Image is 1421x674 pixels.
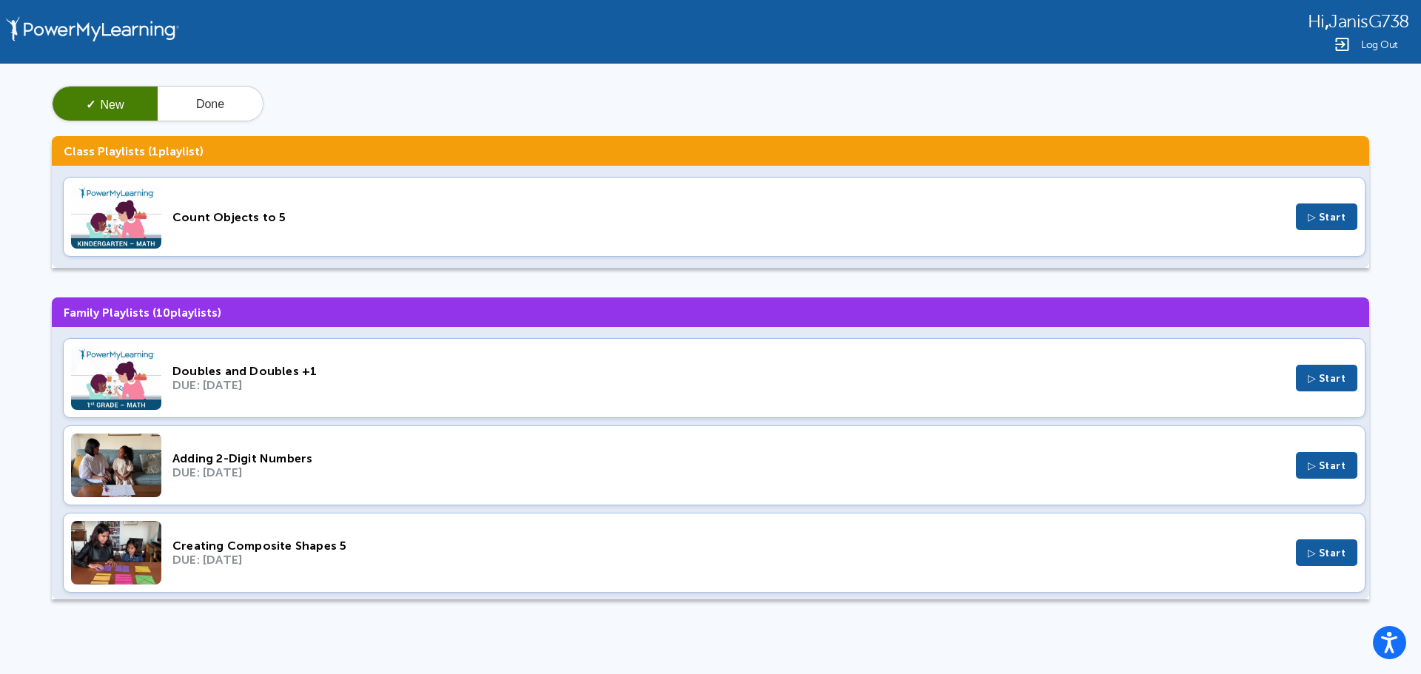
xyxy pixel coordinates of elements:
[1308,211,1346,223] span: ▷ Start
[152,144,158,158] span: 1
[1308,547,1346,559] span: ▷ Start
[1358,607,1410,663] iframe: Chat
[156,306,170,320] span: 10
[172,451,1285,465] div: Adding 2-Digit Numbers
[1308,12,1325,32] span: Hi
[172,539,1285,553] div: Creating Composite Shapes 5
[71,346,161,410] img: Thumbnail
[71,521,161,584] img: Thumbnail
[1296,539,1358,566] button: ▷ Start
[53,87,158,122] button: ✓New
[172,210,1285,224] div: Count Objects to 5
[1308,459,1346,472] span: ▷ Start
[172,553,1285,567] div: DUE: [DATE]
[158,87,263,122] button: Done
[1328,12,1409,32] span: JanisG738
[1296,203,1358,230] button: ▷ Start
[86,98,95,111] span: ✓
[172,465,1285,479] div: DUE: [DATE]
[71,185,161,249] img: Thumbnail
[172,364,1285,378] div: Doubles and Doubles +1
[52,297,1369,327] h3: Family Playlists ( playlists)
[71,434,161,497] img: Thumbnail
[1296,452,1358,479] button: ▷ Start
[172,378,1285,392] div: DUE: [DATE]
[52,136,1369,166] h3: Class Playlists ( playlist)
[1333,36,1351,53] img: Logout Icon
[1296,365,1358,391] button: ▷ Start
[1308,372,1346,385] span: ▷ Start
[1361,39,1398,50] span: Log Out
[1308,10,1409,32] div: ,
